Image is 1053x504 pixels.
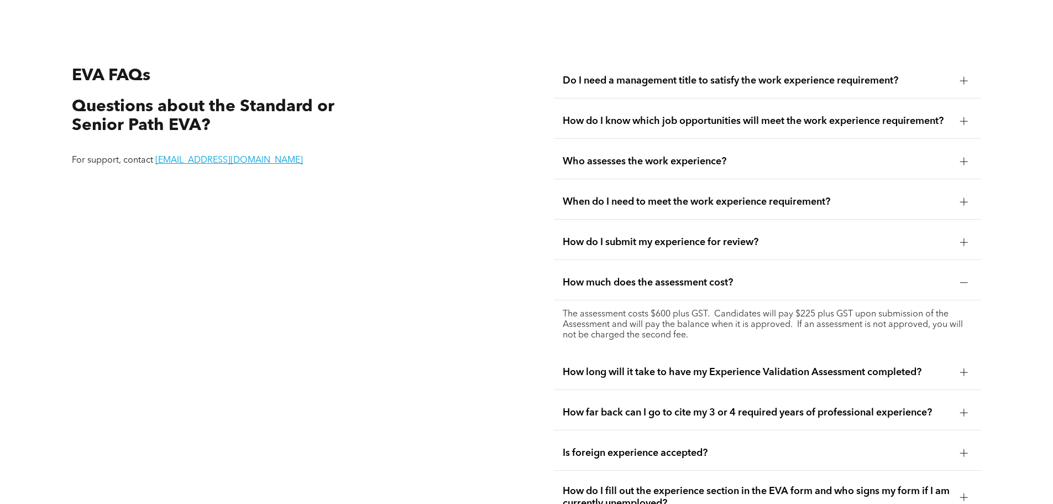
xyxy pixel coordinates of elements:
span: EVA FAQs [72,67,150,84]
span: How do I submit my experience for review? [563,236,951,248]
span: For support, contact [72,156,153,165]
span: How much does the assessment cost? [563,277,951,289]
span: Do I need a management title to satisfy the work experience requirement? [563,75,951,87]
span: Questions about the Standard or Senior Path EVA? [72,98,334,134]
span: How do I know which job opportunities will meet the work experience requirement? [563,115,951,127]
span: How far back can I go to cite my 3 or 4 required years of professional experience? [563,407,951,419]
a: [EMAIL_ADDRESS][DOMAIN_NAME] [155,156,303,165]
span: Is foreign experience accepted? [563,447,951,459]
span: Who assesses the work experience? [563,155,951,168]
span: When do I need to meet the work experience requirement? [563,196,951,208]
span: How long will it take to have my Experience Validation Assessment completed? [563,366,951,378]
p: The assessment costs $600 plus GST. Candidates will pay $225 plus GST upon submission of the Asse... [563,309,972,341]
